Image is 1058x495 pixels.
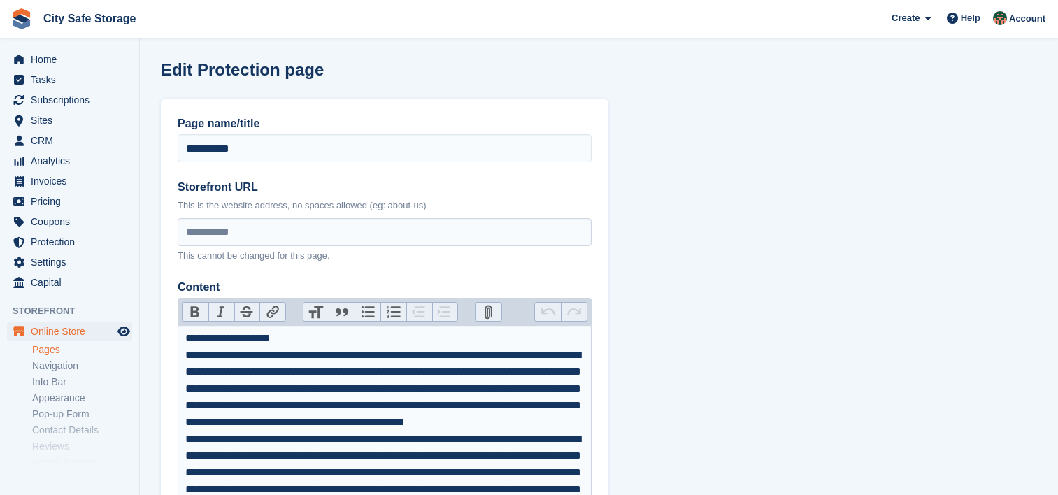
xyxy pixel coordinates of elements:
[432,303,458,321] button: Increase Level
[329,303,355,321] button: Quote
[208,303,234,321] button: Italic
[178,179,592,196] label: Storefront URL
[31,151,115,171] span: Analytics
[7,273,132,292] a: menu
[7,322,132,341] a: menu
[13,304,139,318] span: Storefront
[303,303,329,321] button: Heading
[31,90,115,110] span: Subscriptions
[7,212,132,231] a: menu
[178,249,592,263] p: This cannot be changed for this page.
[380,303,406,321] button: Numbers
[32,359,132,373] a: Navigation
[31,252,115,272] span: Settings
[259,303,285,321] button: Link
[561,303,587,321] button: Redo
[7,171,132,191] a: menu
[892,11,920,25] span: Create
[7,151,132,171] a: menu
[178,199,592,213] p: This is the website address, no spaces allowed (eg: about-us)
[31,50,115,69] span: Home
[7,252,132,272] a: menu
[7,90,132,110] a: menu
[7,131,132,150] a: menu
[535,303,561,321] button: Undo
[32,424,132,437] a: Contact Details
[31,110,115,130] span: Sites
[355,303,380,321] button: Bullets
[7,232,132,252] a: menu
[32,343,132,357] a: Pages
[7,70,132,89] a: menu
[31,273,115,292] span: Capital
[1009,12,1045,26] span: Account
[476,303,501,321] button: Attach Files
[11,8,32,29] img: stora-icon-8386f47178a22dfd0bd8f6a31ec36ba5ce8667c1dd55bd0f319d3a0aa187defe.svg
[178,115,592,132] label: Page name/title
[7,192,132,211] a: menu
[234,303,260,321] button: Strikethrough
[7,110,132,130] a: menu
[32,456,132,469] a: Footer Banner
[32,392,132,405] a: Appearance
[31,232,115,252] span: Protection
[31,212,115,231] span: Coupons
[31,322,115,341] span: Online Store
[31,131,115,150] span: CRM
[7,50,132,69] a: menu
[38,7,141,30] a: City Safe Storage
[183,303,208,321] button: Bold
[32,408,132,421] a: Pop-up Form
[115,323,132,340] a: Preview store
[406,303,432,321] button: Decrease Level
[32,375,132,389] a: Info Bar
[178,279,592,296] label: Content
[161,60,324,79] h1: Edit Protection page
[31,192,115,211] span: Pricing
[31,70,115,89] span: Tasks
[993,11,1007,25] img: Steph Skill
[31,171,115,191] span: Invoices
[961,11,980,25] span: Help
[32,440,132,453] a: Reviews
